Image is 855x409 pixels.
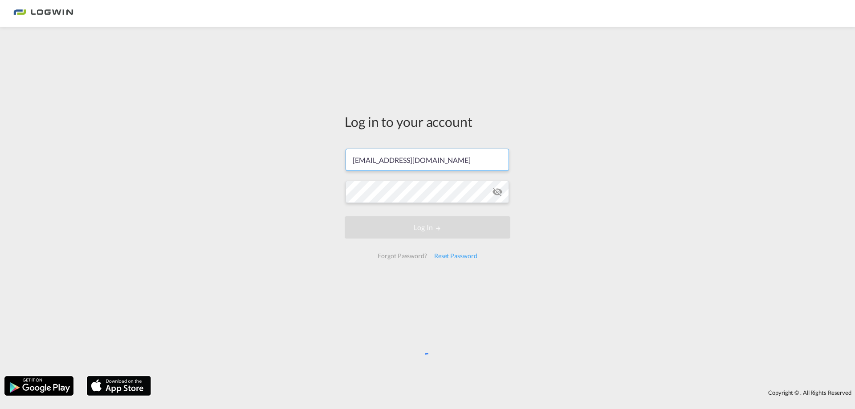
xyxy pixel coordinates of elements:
img: bc73a0e0d8c111efacd525e4c8ad7d32.png [13,4,73,24]
div: Log in to your account [345,112,510,131]
img: apple.png [86,375,152,397]
md-icon: icon-eye-off [492,186,503,197]
div: Forgot Password? [374,248,430,264]
button: LOGIN [345,216,510,239]
input: Enter email/phone number [346,149,509,171]
img: google.png [4,375,74,397]
div: Copyright © . All Rights Reserved [155,385,855,400]
div: Reset Password [431,248,481,264]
